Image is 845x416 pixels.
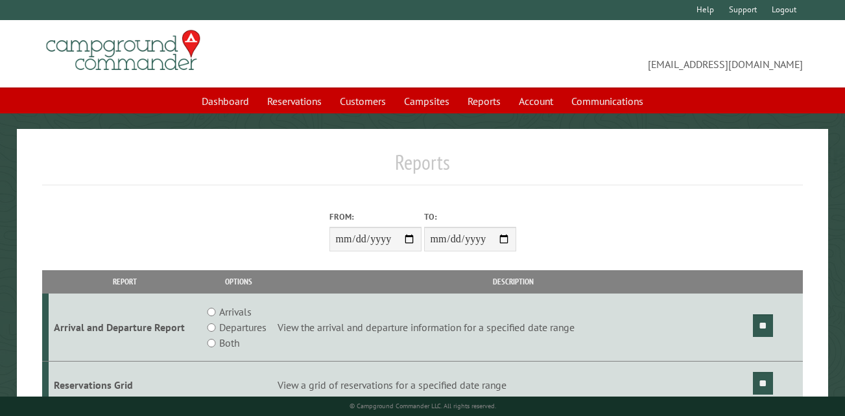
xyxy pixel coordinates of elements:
[219,304,252,319] label: Arrivals
[259,89,329,113] a: Reservations
[219,335,239,351] label: Both
[49,362,202,409] td: Reservations Grid
[42,150,803,185] h1: Reports
[460,89,508,113] a: Reports
[276,362,751,409] td: View a grid of reservations for a specified date range
[219,319,267,335] label: Departures
[332,89,394,113] a: Customers
[329,211,422,223] label: From:
[194,89,257,113] a: Dashboard
[396,89,457,113] a: Campsites
[42,25,204,76] img: Campground Commander
[350,402,496,410] small: © Campground Commander LLC. All rights reserved.
[49,270,202,293] th: Report
[423,36,803,72] span: [EMAIL_ADDRESS][DOMAIN_NAME]
[202,270,276,293] th: Options
[564,89,651,113] a: Communications
[424,211,516,223] label: To:
[276,294,751,362] td: View the arrival and departure information for a specified date range
[276,270,751,293] th: Description
[511,89,561,113] a: Account
[49,294,202,362] td: Arrival and Departure Report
